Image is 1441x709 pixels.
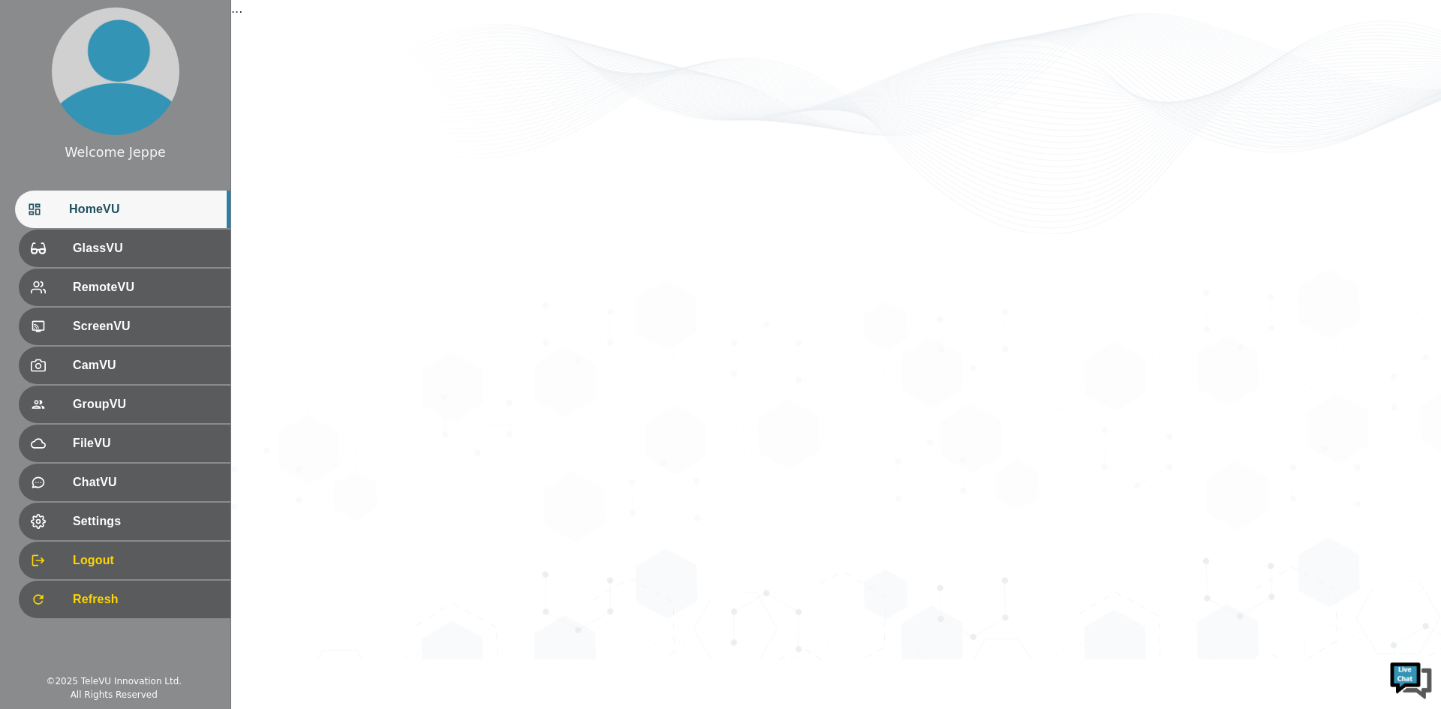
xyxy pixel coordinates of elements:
[73,356,218,374] span: CamVU
[73,512,218,530] span: Settings
[73,590,218,608] span: Refresh
[52,8,179,135] img: profile.png
[19,425,230,462] div: FileVU
[73,473,218,491] span: ChatVU
[19,347,230,384] div: CamVU
[46,674,182,688] div: © 2025 TeleVU Innovation Ltd.
[15,191,230,228] div: HomeVU
[73,551,218,569] span: Logout
[73,434,218,452] span: FileVU
[19,269,230,306] div: RemoteVU
[19,464,230,501] div: ChatVU
[71,688,158,701] div: All Rights Reserved
[19,308,230,345] div: ScreenVU
[65,143,166,162] div: Welcome Jeppe
[1388,656,1433,701] img: Chat Widget
[73,239,218,257] span: GlassVU
[73,395,218,413] span: GroupVU
[69,200,218,218] span: HomeVU
[73,317,218,335] span: ScreenVU
[19,581,230,618] div: Refresh
[19,230,230,267] div: GlassVU
[19,503,230,540] div: Settings
[19,542,230,579] div: Logout
[73,278,218,296] span: RemoteVU
[19,386,230,423] div: GroupVU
